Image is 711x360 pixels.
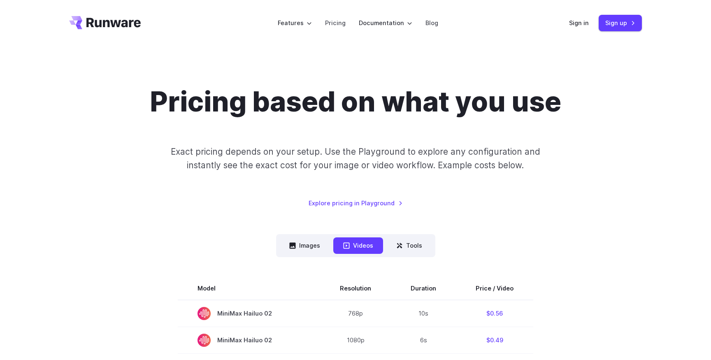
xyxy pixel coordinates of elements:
[279,237,330,253] button: Images
[320,277,391,300] th: Resolution
[456,327,533,353] td: $0.49
[391,277,456,300] th: Duration
[320,300,391,327] td: 768p
[386,237,432,253] button: Tools
[456,277,533,300] th: Price / Video
[197,334,300,347] span: MiniMax Hailuo 02
[599,15,642,31] a: Sign up
[391,327,456,353] td: 6s
[569,18,589,28] a: Sign in
[155,145,556,172] p: Exact pricing depends on your setup. Use the Playground to explore any configuration and instantl...
[197,307,300,320] span: MiniMax Hailuo 02
[425,18,438,28] a: Blog
[456,300,533,327] td: $0.56
[69,16,141,29] a: Go to /
[391,300,456,327] td: 10s
[325,18,346,28] a: Pricing
[278,18,312,28] label: Features
[150,86,561,118] h1: Pricing based on what you use
[178,277,320,300] th: Model
[359,18,412,28] label: Documentation
[333,237,383,253] button: Videos
[320,327,391,353] td: 1080p
[309,198,403,208] a: Explore pricing in Playground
